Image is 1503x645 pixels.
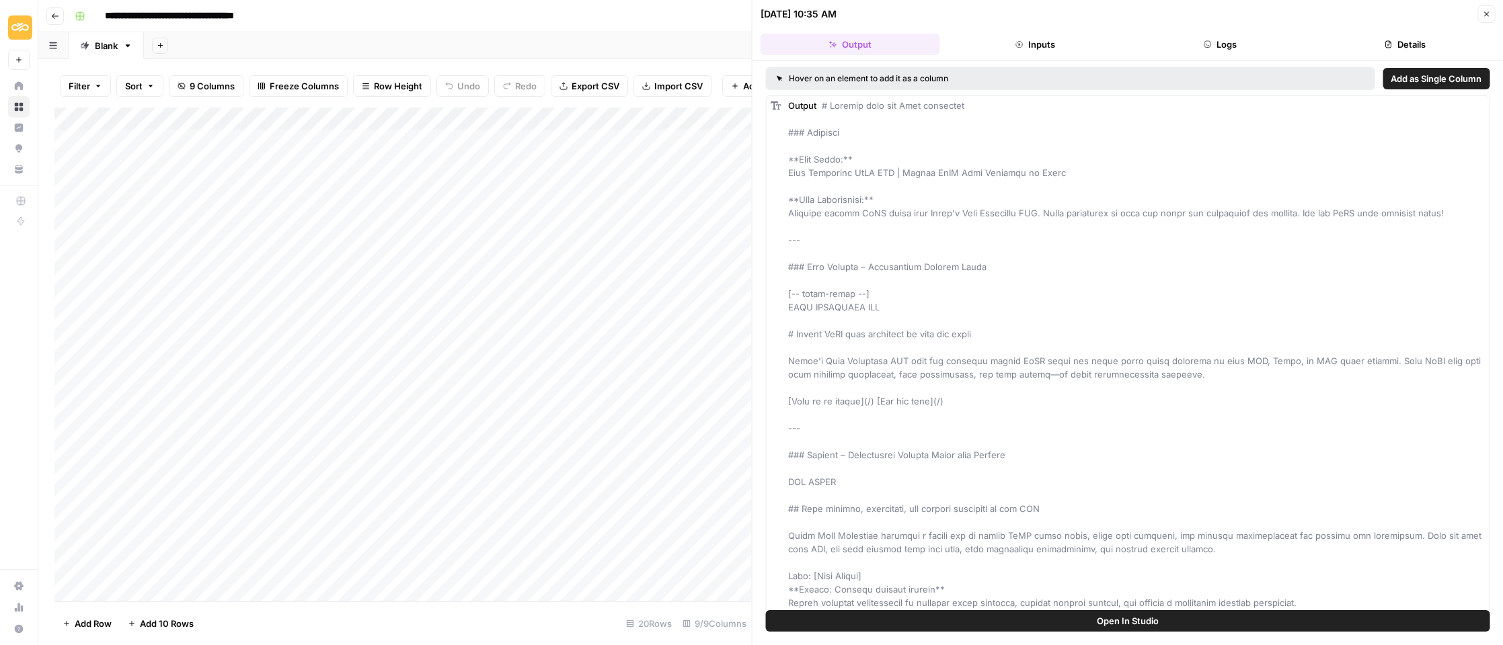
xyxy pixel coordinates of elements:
a: Blank [69,32,144,59]
button: Logs [1130,34,1310,55]
span: Add 10 Rows [140,617,194,630]
span: Import CSV [654,79,703,93]
span: Undo [457,79,480,93]
a: Usage [8,597,30,618]
button: Inputs [946,34,1125,55]
button: Details [1315,34,1495,55]
span: Output [788,100,816,111]
button: Export CSV [551,75,628,97]
span: Freeze Columns [270,79,339,93]
button: Redo [494,75,545,97]
span: Export CSV [572,79,619,93]
span: Open In Studio [1097,614,1159,628]
button: Sort [116,75,163,97]
span: Redo [515,79,537,93]
a: Insights [8,117,30,138]
span: Add as Single Column [1391,72,1481,85]
span: Sort [125,79,143,93]
span: Filter [69,79,90,93]
div: 20 Rows [621,613,677,634]
button: Add as Single Column [1383,68,1490,89]
button: Workspace: Sinch [8,11,30,44]
button: Add 10 Rows [120,613,202,634]
span: Add Row [75,617,112,630]
button: Freeze Columns [249,75,348,97]
div: Hover on an element to add it as a column [777,73,1156,85]
div: [DATE] 10:35 AM [761,7,837,21]
button: 9 Columns [169,75,243,97]
a: Your Data [8,159,30,180]
a: Browse [8,96,30,118]
button: Import CSV [633,75,711,97]
span: Add Column [743,79,795,93]
a: Settings [8,575,30,597]
button: Add Row [54,613,120,634]
span: 9 Columns [190,79,235,93]
button: Add Column [722,75,804,97]
div: Blank [95,39,118,52]
button: Undo [436,75,489,97]
a: Opportunities [8,138,30,159]
button: Filter [60,75,111,97]
img: Sinch Logo [8,15,32,40]
button: Open In Studio [766,610,1490,632]
button: Output [761,34,940,55]
div: 9/9 Columns [677,613,752,634]
button: Help + Support [8,618,30,640]
span: Row Height [374,79,422,93]
button: Row Height [353,75,431,97]
a: Home [8,75,30,97]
